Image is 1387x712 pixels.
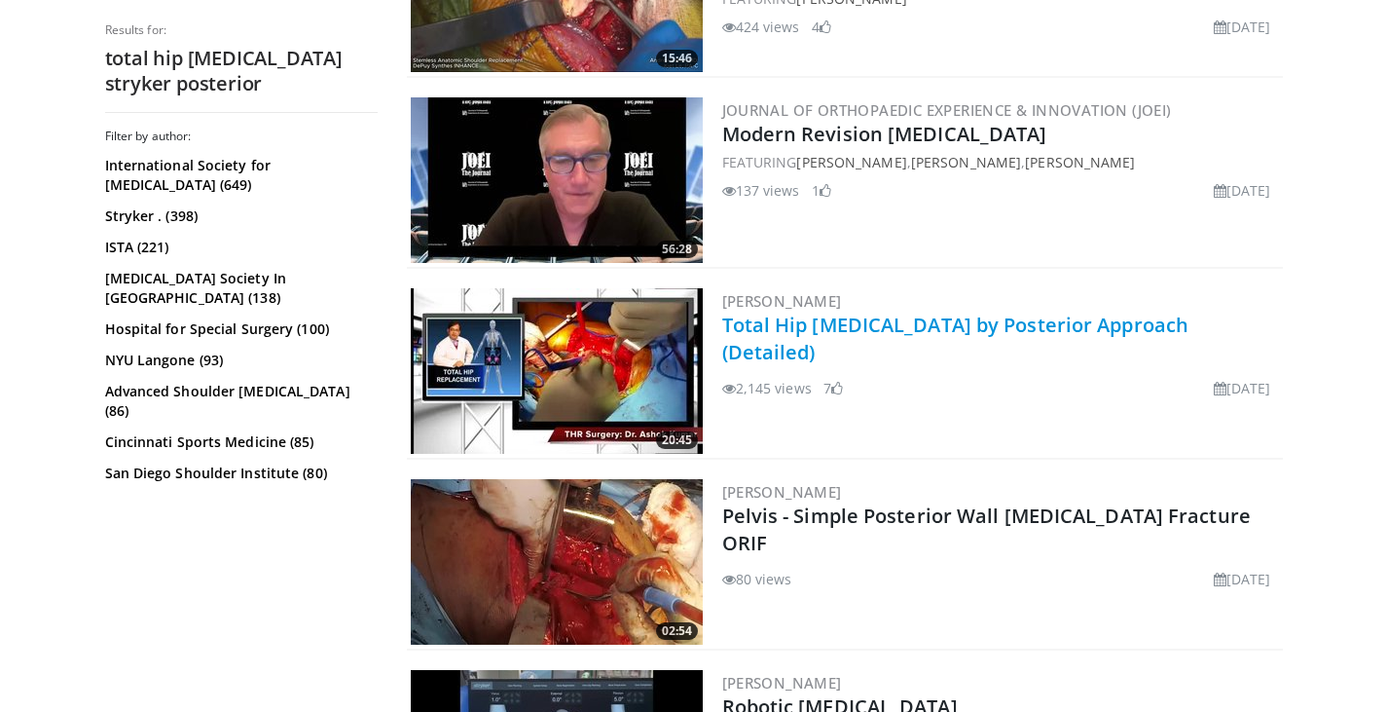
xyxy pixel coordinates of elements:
[722,152,1279,172] div: FEATURING , ,
[1025,153,1135,171] a: [PERSON_NAME]
[911,153,1021,171] a: [PERSON_NAME]
[1214,17,1271,37] li: [DATE]
[105,129,378,144] h3: Filter by author:
[411,97,703,263] a: 56:28
[812,17,831,37] li: 4
[656,241,698,258] span: 56:28
[722,180,800,201] li: 137 views
[105,464,373,483] a: San Diego Shoulder Institute (80)
[105,269,373,308] a: [MEDICAL_DATA] Society In [GEOGRAPHIC_DATA] (138)
[105,156,373,195] a: International Society for [MEDICAL_DATA] (649)
[105,432,373,452] a: Cincinnati Sports Medicine (85)
[411,479,703,645] a: 02:54
[722,503,1251,556] a: Pelvis - Simple Posterior Wall [MEDICAL_DATA] Fracture ORIF
[411,288,703,454] a: 20:45
[656,431,698,449] span: 20:45
[722,100,1172,120] a: Journal of Orthopaedic Experience & Innovation (JOEI)
[105,351,373,370] a: NYU Langone (93)
[722,378,812,398] li: 2,145 views
[722,312,1189,365] a: Total Hip [MEDICAL_DATA] by Posterior Approach (Detailed)
[823,378,843,398] li: 7
[1214,378,1271,398] li: [DATE]
[105,238,373,257] a: ISTA (221)
[656,50,698,67] span: 15:46
[411,479,703,645] img: e6c2ee52-267f-42df-80a8-d9e3a9722f97.300x170_q85_crop-smart_upscale.jpg
[722,291,842,311] a: [PERSON_NAME]
[722,673,842,693] a: [PERSON_NAME]
[722,482,842,502] a: [PERSON_NAME]
[722,121,1047,147] a: Modern Revision [MEDICAL_DATA]
[796,153,906,171] a: [PERSON_NAME]
[105,382,373,421] a: Advanced Shoulder [MEDICAL_DATA] (86)
[722,569,792,589] li: 80 views
[1214,569,1271,589] li: [DATE]
[722,17,800,37] li: 424 views
[411,288,703,454] img: W_WsjOHGU26DZbAX4xMDoxOjBrO-I4W8.300x170_q85_crop-smart_upscale.jpg
[105,206,373,226] a: Stryker . (398)
[105,319,373,339] a: Hospital for Special Surgery (100)
[411,97,703,263] img: 5ef21eba-f75c-4fe9-9e97-b6a5fd2656c0.300x170_q85_crop-smart_upscale.jpg
[105,22,378,38] p: Results for:
[105,46,378,96] h2: total hip [MEDICAL_DATA] stryker posterior
[812,180,831,201] li: 1
[656,622,698,640] span: 02:54
[1214,180,1271,201] li: [DATE]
